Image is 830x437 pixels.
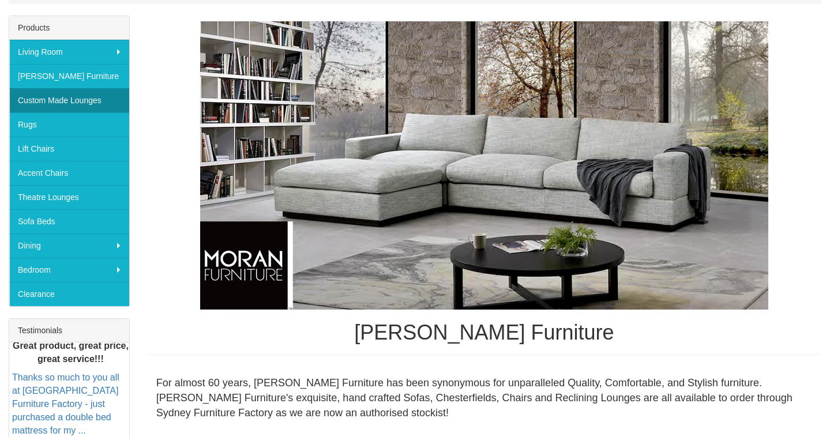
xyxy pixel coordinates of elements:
[9,161,129,185] a: Accent Chairs
[200,21,768,310] img: Moran Furniture
[9,112,129,137] a: Rugs
[9,88,129,112] a: Custom Made Lounges
[9,209,129,233] a: Sofa Beds
[9,40,129,64] a: Living Room
[147,321,821,344] h1: [PERSON_NAME] Furniture
[9,137,129,161] a: Lift Chairs
[9,185,129,209] a: Theatre Lounges
[9,16,129,40] div: Products
[9,64,129,88] a: [PERSON_NAME] Furniture
[9,282,129,306] a: Clearance
[9,319,129,342] div: Testimonials
[9,233,129,258] a: Dining
[12,372,119,435] a: Thanks so much to you all at [GEOGRAPHIC_DATA] Furniture Factory - just purchased a double bed ma...
[9,258,129,282] a: Bedroom
[13,340,129,363] b: Great product, great price, great service!!!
